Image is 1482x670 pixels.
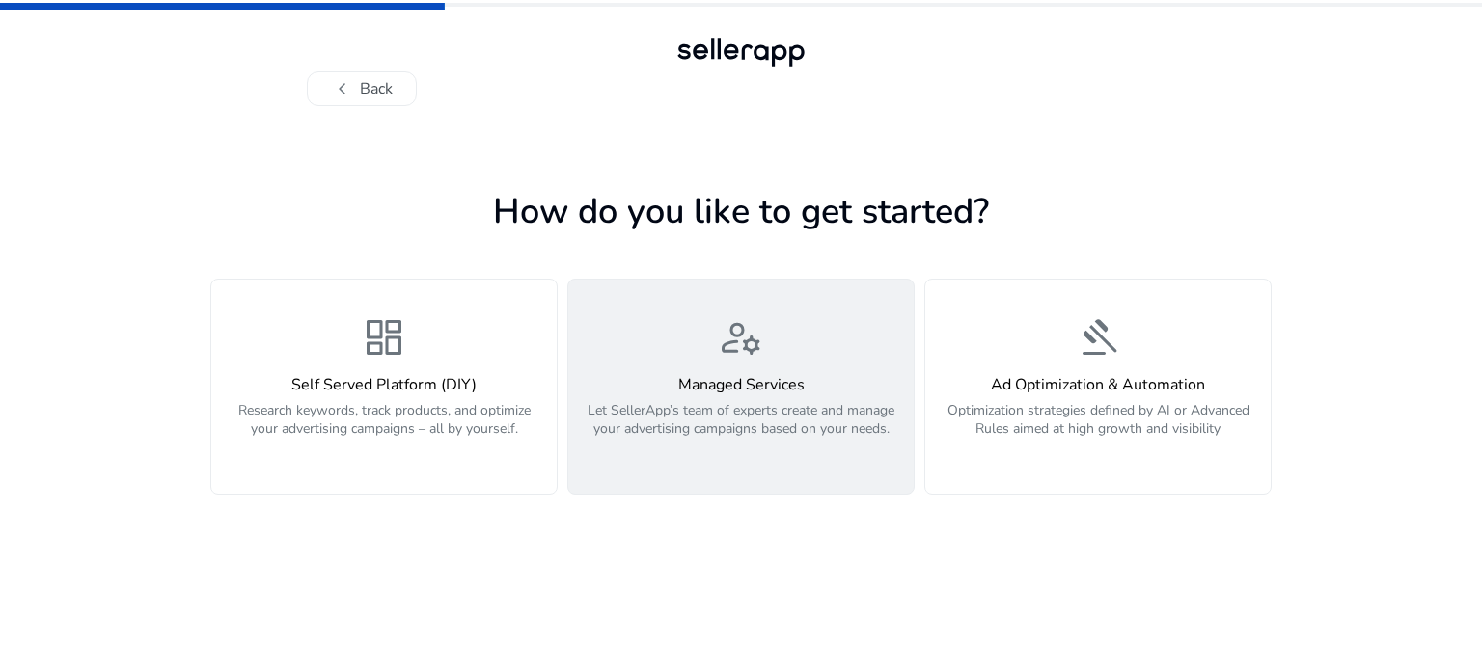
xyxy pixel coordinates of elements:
[924,279,1272,495] button: gavelAd Optimization & AutomationOptimization strategies defined by AI or Advanced Rules aimed at...
[937,376,1259,394] h4: Ad Optimization & Automation
[210,191,1272,232] h1: How do you like to get started?
[331,77,354,100] span: chevron_left
[580,401,902,459] p: Let SellerApp’s team of experts create and manage your advertising campaigns based on your needs.
[580,376,902,394] h4: Managed Services
[223,401,545,459] p: Research keywords, track products, and optimize your advertising campaigns – all by yourself.
[361,314,407,361] span: dashboard
[307,71,417,106] button: chevron_leftBack
[223,376,545,394] h4: Self Served Platform (DIY)
[1075,314,1121,361] span: gavel
[567,279,915,495] button: manage_accountsManaged ServicesLet SellerApp’s team of experts create and manage your advertising...
[718,314,764,361] span: manage_accounts
[937,401,1259,459] p: Optimization strategies defined by AI or Advanced Rules aimed at high growth and visibility
[210,279,558,495] button: dashboardSelf Served Platform (DIY)Research keywords, track products, and optimize your advertisi...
